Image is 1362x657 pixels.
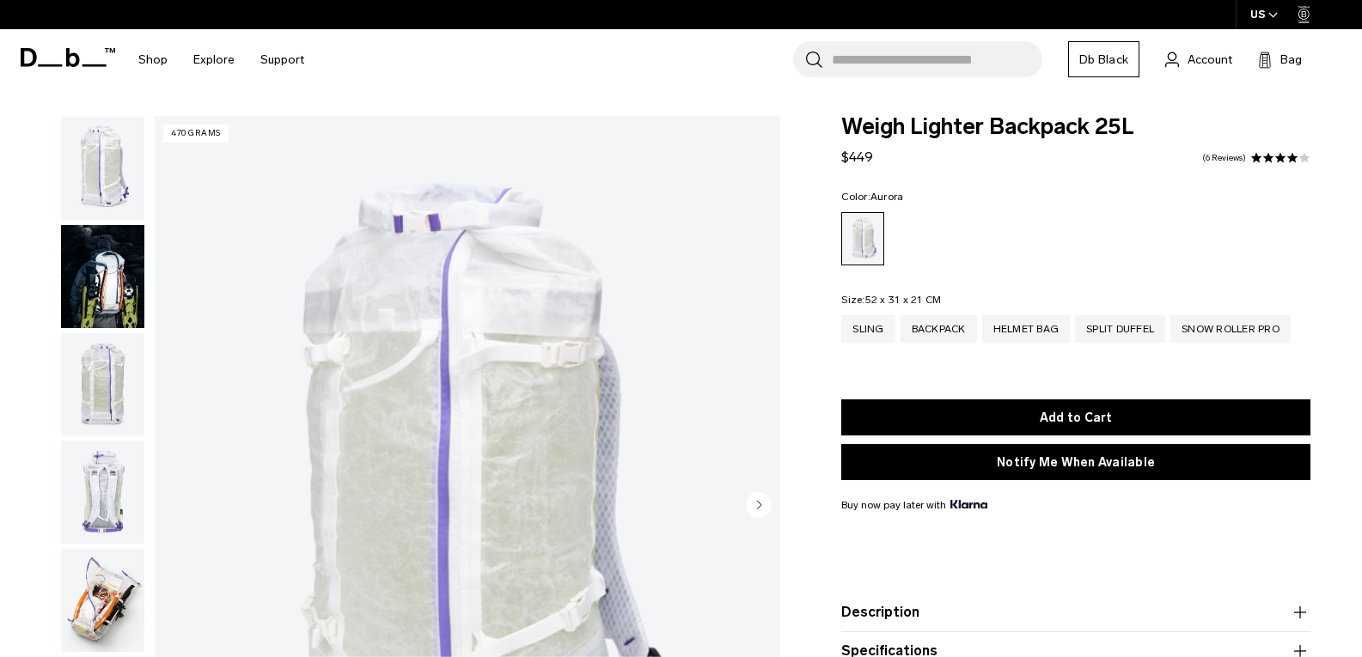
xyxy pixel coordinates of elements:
[1165,49,1232,70] a: Account
[60,440,145,544] button: Weigh_Lighter_Backpack_25L_3.png
[60,332,145,437] button: Weigh_Lighter_Backpack_25L_2.png
[982,315,1071,343] a: Helmet Bag
[125,29,317,90] nav: Main Navigation
[901,315,977,343] a: Backpack
[61,441,144,544] img: Weigh_Lighter_Backpack_25L_3.png
[1170,315,1291,343] a: Snow Roller Pro
[61,549,144,652] img: Weigh_Lighter_Backpack_25L_4.png
[1188,51,1232,69] span: Account
[138,29,168,90] a: Shop
[841,315,895,343] a: Sling
[193,29,235,90] a: Explore
[61,333,144,436] img: Weigh_Lighter_Backpack_25L_2.png
[60,116,145,221] button: Weigh_Lighter_Backpack_25L_1.png
[841,399,1310,435] button: Add to Cart
[870,191,904,203] span: Aurora
[841,149,873,165] span: $449
[60,224,145,329] button: Weigh_Lighter_Backpack_25L_Lifestyle_new.png
[865,294,942,306] span: 52 x 31 x 21 CM
[1202,154,1246,162] a: 6 reviews
[841,116,1310,138] span: Weigh Lighter Backpack 25L
[1258,49,1302,70] button: Bag
[61,225,144,328] img: Weigh_Lighter_Backpack_25L_Lifestyle_new.png
[61,117,144,220] img: Weigh_Lighter_Backpack_25L_1.png
[163,125,229,143] p: 470 grams
[841,602,1310,623] button: Description
[1075,315,1165,343] a: Split Duffel
[260,29,304,90] a: Support
[841,444,1310,480] button: Notify Me When Available
[1068,41,1139,77] a: Db Black
[841,212,884,265] a: Aurora
[950,500,987,508] img: {"height" => 20, "alt" => "Klarna"}
[841,192,903,202] legend: Color:
[841,295,941,305] legend: Size:
[841,497,987,513] span: Buy now pay later with
[60,548,145,653] button: Weigh_Lighter_Backpack_25L_4.png
[1280,51,1302,69] span: Bag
